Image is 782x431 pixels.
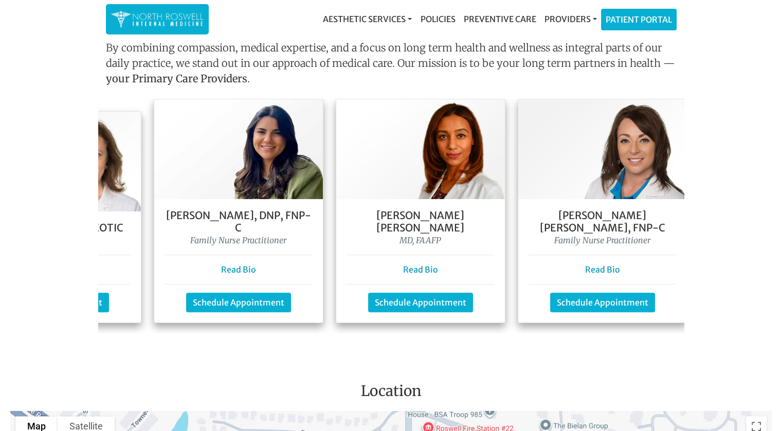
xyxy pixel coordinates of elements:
[416,9,459,29] a: Policies
[347,209,495,234] h5: [PERSON_NAME] [PERSON_NAME]
[554,235,650,245] i: Family Nurse Practitioner
[106,40,677,91] p: By combining compassion, medical expertise, and a focus on long term health and wellness as integ...
[111,9,204,29] img: North Roswell Internal Medicine
[585,264,620,275] a: Read Bio
[221,264,256,275] a: Read Bio
[518,99,687,199] img: Keela Weeks Leger, FNP-C
[319,9,416,29] a: Aesthetic Services
[368,293,473,312] a: Schedule Appointment
[550,293,655,312] a: Schedule Appointment
[106,72,247,85] strong: your Primary Care Providers
[336,99,505,199] img: Dr. Farah Mubarak Ali MD, FAAFP
[403,264,438,275] a: Read Bio
[529,209,677,234] h5: [PERSON_NAME] [PERSON_NAME], FNP-C
[186,293,291,312] a: Schedule Appointment
[8,383,774,404] h3: Location
[190,235,286,245] i: Family Nurse Practitioner
[602,9,676,30] a: Patient Portal
[540,9,601,29] a: Providers
[399,235,441,245] i: MD, FAAFP
[165,209,313,234] h5: [PERSON_NAME], DNP, FNP- C
[459,9,540,29] a: Preventive Care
